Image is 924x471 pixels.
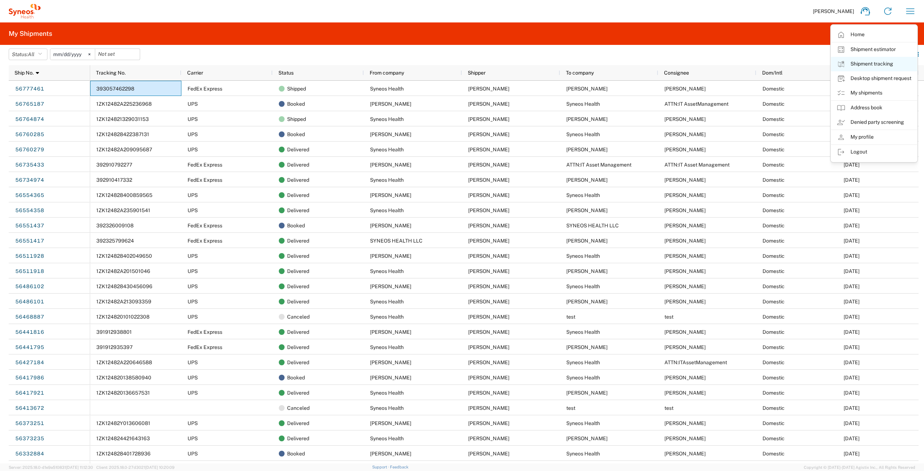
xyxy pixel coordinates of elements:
[287,279,309,294] span: Delivered
[15,220,45,232] a: 56551437
[664,253,706,259] span: Shannon Waters
[763,162,785,168] span: Domestic
[566,192,600,198] span: Syneos Health
[664,344,706,350] span: Victoria Wilson
[188,131,198,137] span: UPS
[763,147,785,152] span: Domestic
[763,329,785,335] span: Domestic
[50,49,95,60] input: Not set
[566,147,608,152] span: William Tam
[188,101,198,107] span: UPS
[370,238,423,244] span: SYNEOS HEALTH LLC
[844,253,860,259] span: 08/15/2025
[15,281,45,293] a: 56486102
[566,101,600,107] span: Syneos Health
[763,375,785,380] span: Domestic
[15,83,45,95] a: 56777461
[188,207,198,213] span: UPS
[390,465,408,469] a: Feedback
[831,115,917,130] a: Denied party screening
[468,405,509,411] span: Shannon Waters
[831,130,917,144] a: My profile
[370,131,411,137] span: William Tam
[14,70,34,76] span: Ship No.
[844,238,860,244] span: 08/20/2025
[287,218,305,233] span: Booked
[188,283,198,289] span: UPS
[763,283,785,289] span: Domestic
[664,268,706,274] span: Addie McCuen
[96,436,150,441] span: 1ZK124824421643163
[370,101,411,107] span: Ella Gagliardi
[96,314,150,320] span: 1ZK124820101022308
[188,390,198,396] span: UPS
[96,299,151,304] span: 1ZK12482A213093359
[566,420,600,426] span: Syneos Health
[468,70,486,76] span: Shipper
[28,51,34,57] span: All
[15,418,45,429] a: 56373251
[188,268,198,274] span: UPS
[188,436,198,441] span: UPS
[96,238,134,244] span: 392325799624
[96,116,149,122] span: 1ZK124821329031153
[287,233,309,248] span: Delivered
[287,446,305,461] span: Booked
[96,131,149,137] span: 1ZK124828422387131
[844,283,860,289] span: 08/13/2025
[15,296,45,308] a: 56486101
[15,190,45,201] a: 56554365
[287,416,309,431] span: Delivered
[664,147,706,152] span: William Tam
[664,70,689,76] span: Consignee
[664,375,706,380] span: Shannon Waters
[96,207,150,213] span: 1ZK12482A235901541
[664,116,706,122] span: Ella Gagliardi
[664,223,706,228] span: Shannon Waters
[96,253,152,259] span: 1ZK124828402049650
[15,174,45,186] a: 56734974
[566,162,631,168] span: ATTN:IT Asset Management
[287,264,309,279] span: Delivered
[664,238,706,244] span: Vruta Patel
[370,314,404,320] span: Syneos Health
[370,162,411,168] span: Constance Woods
[96,147,152,152] span: 1ZK12482A209095687
[15,357,45,369] a: 56427184
[287,355,309,370] span: Delivered
[763,131,785,137] span: Domestic
[566,344,608,350] span: Victoria Wilson
[566,207,608,213] span: Kelsey Thomas
[664,359,727,365] span: ATTN:ITAssetManagement
[188,192,198,198] span: UPS
[188,147,198,152] span: UPS
[9,29,52,38] h2: My Shipments
[287,157,309,172] span: Delivered
[287,400,310,416] span: Canceled
[287,81,306,96] span: Shipped
[96,420,150,426] span: 1ZK12482Y013606081
[96,177,132,183] span: 392910417332
[664,192,706,198] span: Shannon Waters
[188,86,222,92] span: FedEx Express
[15,114,45,125] a: 56764874
[370,359,411,365] span: Jan Gilchrist
[763,314,785,320] span: Domestic
[664,207,706,213] span: Kelsey Thomas
[468,329,509,335] span: Victoria Wilson
[763,177,785,183] span: Domestic
[287,248,309,264] span: Delivered
[370,375,411,380] span: Rita Blalock
[566,70,594,76] span: To company
[188,299,198,304] span: UPS
[145,465,175,470] span: [DATE] 10:20:09
[15,327,45,338] a: 56441816
[763,299,785,304] span: Domestic
[844,451,860,457] span: 07/29/2025
[287,127,305,142] span: Booked
[468,299,509,304] span: Shannon Waters
[468,116,509,122] span: Shannon Waters
[664,86,706,92] span: Quinn Spangler
[15,266,45,277] a: 56511918
[664,329,706,335] span: Shannon Waters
